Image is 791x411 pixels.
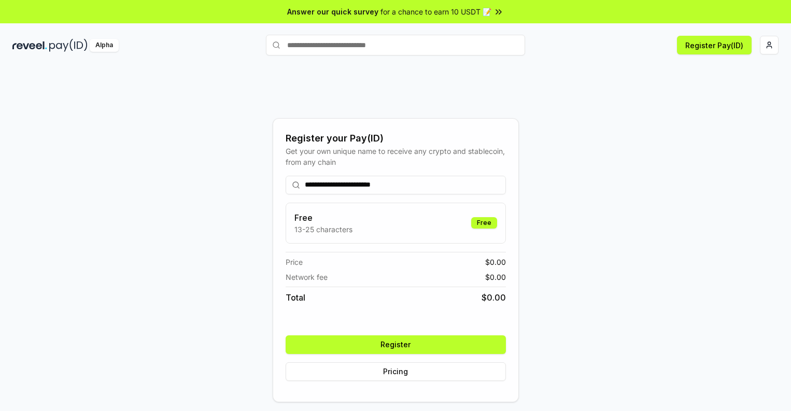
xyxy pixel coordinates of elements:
[49,39,88,52] img: pay_id
[471,217,497,229] div: Free
[12,39,47,52] img: reveel_dark
[286,131,506,146] div: Register your Pay(ID)
[286,146,506,167] div: Get your own unique name to receive any crypto and stablecoin, from any chain
[286,257,303,267] span: Price
[286,272,328,282] span: Network fee
[287,6,378,17] span: Answer our quick survey
[380,6,491,17] span: for a chance to earn 10 USDT 📝
[286,335,506,354] button: Register
[485,272,506,282] span: $ 0.00
[294,224,352,235] p: 13-25 characters
[482,291,506,304] span: $ 0.00
[286,362,506,381] button: Pricing
[294,211,352,224] h3: Free
[90,39,119,52] div: Alpha
[286,291,305,304] span: Total
[485,257,506,267] span: $ 0.00
[677,36,752,54] button: Register Pay(ID)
